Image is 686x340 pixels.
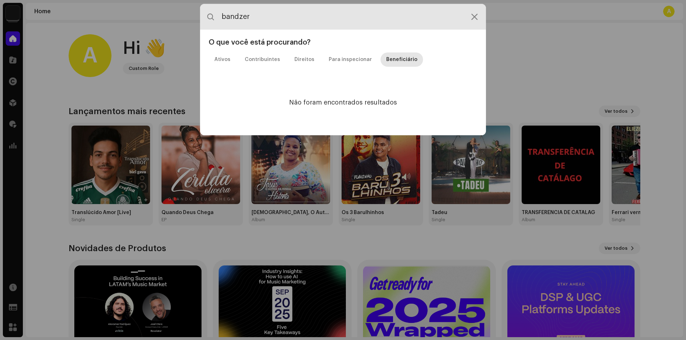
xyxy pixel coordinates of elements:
div: Contribuintes [245,52,280,67]
span: Não foram encontrados resultados [289,100,397,105]
div: Ativos [214,52,230,67]
div: Para inspecionar [329,52,372,67]
div: O que você está procurando? [206,38,480,47]
div: Direitos [294,52,314,67]
input: Pesquisa [200,4,486,30]
div: Beneficiário [386,52,417,67]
